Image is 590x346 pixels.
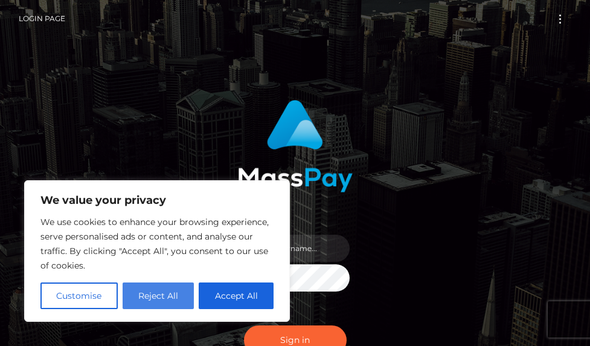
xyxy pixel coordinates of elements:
[549,11,571,27] button: Toggle navigation
[24,180,290,322] div: We value your privacy
[40,193,274,207] p: We value your privacy
[263,235,350,262] input: Username...
[19,6,65,31] a: Login Page
[238,100,353,192] img: MassPay Login
[40,215,274,273] p: We use cookies to enhance your browsing experience, serve personalised ads or content, and analys...
[123,282,194,309] button: Reject All
[40,282,118,309] button: Customise
[199,282,274,309] button: Accept All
